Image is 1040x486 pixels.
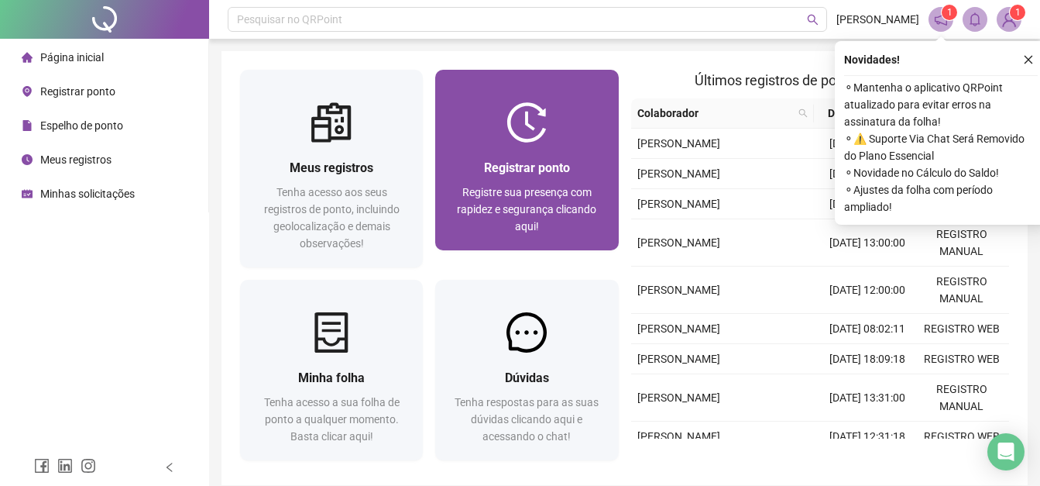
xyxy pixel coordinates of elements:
[22,120,33,131] span: file
[34,458,50,474] span: facebook
[836,11,919,28] span: [PERSON_NAME]
[264,186,400,250] span: Tenha acesso aos seus registros de ponto, incluindo geolocalização e demais observações!
[57,458,73,474] span: linkedin
[820,374,915,422] td: [DATE] 13:31:00
[695,72,945,88] span: Últimos registros de ponto sincronizados
[820,344,915,374] td: [DATE] 18:09:18
[915,314,1009,344] td: REGISTRO WEB
[987,433,1025,470] div: Open Intercom Messenger
[844,79,1038,130] span: ⚬ Mantenha o aplicativo QRPoint atualizado para evitar erros na assinatura da folha!
[637,198,720,210] span: [PERSON_NAME]
[820,219,915,267] td: [DATE] 13:00:00
[637,430,720,443] span: [PERSON_NAME]
[1015,7,1021,18] span: 1
[40,119,123,132] span: Espelho de ponto
[40,51,104,64] span: Página inicial
[820,267,915,314] td: [DATE] 12:00:00
[40,188,135,200] span: Minhas solicitações
[820,129,915,159] td: [DATE] 12:28:11
[455,396,599,443] span: Tenha respostas para as suas dúvidas clicando aqui e acessando o chat!
[915,374,1009,422] td: REGISTRO MANUAL
[968,12,982,26] span: bell
[820,314,915,344] td: [DATE] 08:02:11
[915,422,1009,452] td: REGISTRO WEB
[505,371,549,385] span: Dúvidas
[820,422,915,452] td: [DATE] 12:31:18
[164,462,175,473] span: left
[844,164,1038,181] span: ⚬ Novidade no Cálculo do Saldo!
[22,188,33,199] span: schedule
[40,85,115,98] span: Registrar ponto
[915,344,1009,374] td: REGISTRO WEB
[22,86,33,97] span: environment
[81,458,96,474] span: instagram
[435,280,618,460] a: DúvidasTenha respostas para as suas dúvidas clicando aqui e acessando o chat!
[22,52,33,63] span: home
[290,160,373,175] span: Meus registros
[844,181,1038,215] span: ⚬ Ajustes da folha com período ampliado!
[997,8,1021,31] img: 85647
[947,7,952,18] span: 1
[637,137,720,150] span: [PERSON_NAME]
[1023,54,1034,65] span: close
[844,51,900,68] span: Novidades !
[435,70,618,250] a: Registrar pontoRegistre sua presença com rapidez e segurança clicando aqui!
[915,219,1009,267] td: REGISTRO MANUAL
[820,105,887,122] span: Data/Hora
[40,153,112,166] span: Meus registros
[820,159,915,189] td: [DATE] 07:29:14
[264,396,400,443] span: Tenha acesso a sua folha de ponto a qualquer momento. Basta clicar aqui!
[820,189,915,219] td: [DATE] 17:06:17
[240,280,423,460] a: Minha folhaTenha acesso a sua folha de ponto a qualquer momento. Basta clicar aqui!
[240,70,423,267] a: Meus registrosTenha acesso aos seus registros de ponto, incluindo geolocalização e demais observa...
[22,154,33,165] span: clock-circle
[457,186,596,233] span: Registre sua presença com rapidez e segurança clicando aqui!
[942,5,957,20] sup: 1
[915,267,1009,314] td: REGISTRO MANUAL
[637,322,720,335] span: [PERSON_NAME]
[637,236,720,249] span: [PERSON_NAME]
[484,160,570,175] span: Registrar ponto
[637,167,720,180] span: [PERSON_NAME]
[798,109,808,118] span: search
[934,12,948,26] span: notification
[637,391,720,404] span: [PERSON_NAME]
[844,130,1038,164] span: ⚬ ⚠️ Suporte Via Chat Será Removido do Plano Essencial
[1010,5,1025,20] sup: Atualize o seu contato no menu Meus Dados
[807,14,819,26] span: search
[637,105,793,122] span: Colaborador
[637,353,720,365] span: [PERSON_NAME]
[637,284,720,296] span: [PERSON_NAME]
[298,371,365,385] span: Minha folha
[795,102,811,125] span: search
[814,98,905,129] th: Data/Hora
